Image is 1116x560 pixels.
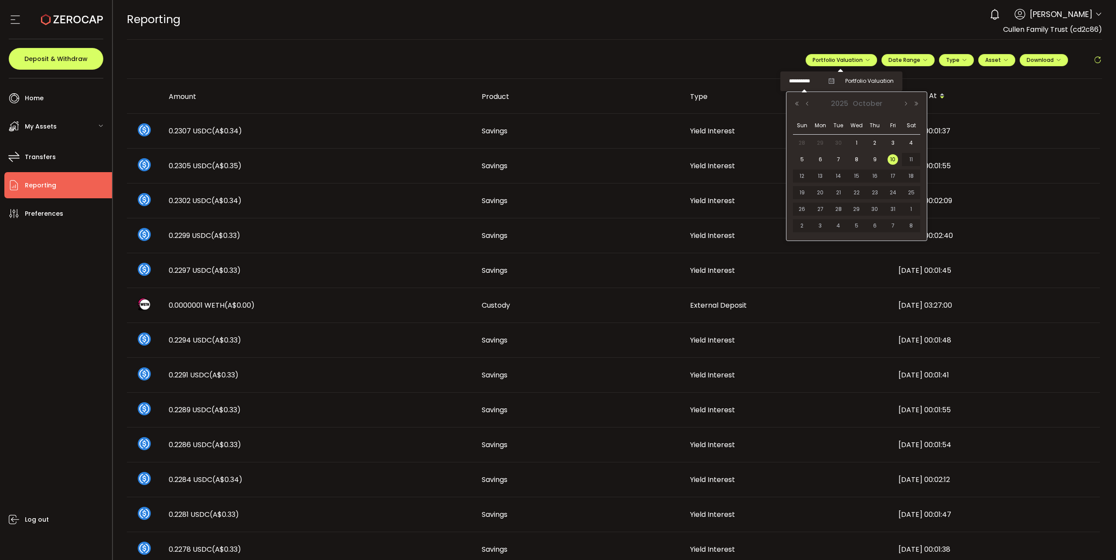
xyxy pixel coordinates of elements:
div: [DATE] 00:02:40 [891,231,1100,241]
div: [DATE] 00:01:55 [891,161,1100,171]
span: Savings [482,370,507,380]
img: usdc_portfolio.svg [138,542,151,555]
span: 21 [833,187,844,198]
div: [DATE] 00:01:55 [891,405,1100,415]
span: 0.2291 USDC [169,370,238,380]
span: Cullen Family Trust (cd2c86) [1003,24,1102,34]
span: Yield Interest [690,231,735,241]
span: 28 [797,138,807,148]
span: 0.2305 USDC [169,161,242,171]
span: 5 [851,221,862,231]
button: Next Month [901,101,911,107]
span: 0.2302 USDC [169,196,242,206]
span: 24 [888,187,898,198]
img: usdc_portfolio.svg [138,228,151,241]
span: Savings [482,161,507,171]
span: 19 [797,187,807,198]
span: Savings [482,335,507,345]
span: Savings [482,196,507,206]
img: usdc_portfolio.svg [138,158,151,171]
span: (A$0.33) [211,265,241,275]
span: 4 [833,221,844,231]
th: Wed [847,117,866,135]
span: 6 [870,221,880,231]
span: 1 [906,204,916,214]
span: 29 [815,138,826,148]
th: Tue [829,117,847,135]
span: 20 [815,187,826,198]
span: My Assets [25,120,57,133]
button: Next Year [911,101,922,107]
span: 27 [815,204,826,214]
span: 0.2297 USDC [169,265,241,275]
span: 8 [906,221,916,231]
span: 18 [906,171,916,181]
iframe: Chat Widget [1072,518,1116,560]
span: 3 [888,138,898,148]
div: [DATE] 00:01:37 [891,126,1100,136]
span: 10 [888,154,898,165]
span: 0.2294 USDC [169,335,241,345]
th: Sat [902,117,920,135]
img: usdc_portfolio.svg [138,123,151,136]
button: Download [1020,54,1068,66]
div: [DATE] 00:01:54 [891,440,1100,450]
th: Sun [793,117,811,135]
span: Custody [482,300,510,310]
span: 0.2289 USDC [169,405,241,415]
span: [PERSON_NAME] [1030,8,1092,20]
img: usdc_portfolio.svg [138,263,151,276]
img: usdc_portfolio.svg [138,437,151,450]
span: 31 [888,204,898,214]
span: October [851,98,885,109]
span: (A$0.33) [209,370,238,380]
span: 7 [888,221,898,231]
div: Created At [891,89,1100,104]
span: 13 [815,171,826,181]
span: Savings [482,231,507,241]
span: 2025 [829,98,851,109]
span: 8 [851,154,862,165]
span: 28 [833,204,844,214]
div: Amount [162,92,475,102]
span: Log out [25,513,49,526]
span: 22 [851,187,862,198]
button: Date Range [881,54,935,66]
span: Transfers [25,151,56,163]
span: 11 [906,154,916,165]
button: Previous Year [792,101,802,107]
div: [DATE] 00:02:12 [891,475,1100,485]
span: Yield Interest [690,405,735,415]
span: (A$0.33) [211,231,240,241]
button: Portfolio Valuation [806,54,877,66]
span: 7 [833,154,844,165]
img: usdc_portfolio.svg [138,333,151,346]
button: Type [939,54,974,66]
span: Savings [482,126,507,136]
span: Portfolio Valuation [845,77,894,85]
div: Product [475,92,683,102]
th: Thu [866,117,884,135]
span: Download [1027,56,1061,64]
span: Home [25,92,44,105]
span: 5 [797,154,807,165]
div: [DATE] 00:02:09 [891,196,1100,206]
span: (A$0.33) [212,544,241,554]
span: Savings [482,509,507,519]
span: 0.2286 USDC [169,440,241,450]
span: 6 [815,154,826,165]
th: Mon [811,117,830,135]
span: 4 [906,138,916,148]
span: External Deposit [690,300,747,310]
span: (A$0.34) [212,475,242,485]
span: Yield Interest [690,544,735,554]
span: Yield Interest [690,440,735,450]
button: Deposit & Withdraw [9,48,103,70]
span: Reporting [127,12,180,27]
img: usdc_portfolio.svg [138,367,151,380]
span: (A$0.00) [225,300,255,310]
span: 17 [888,171,898,181]
span: Preferences [25,207,63,220]
span: Yield Interest [690,335,735,345]
span: 29 [851,204,862,214]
